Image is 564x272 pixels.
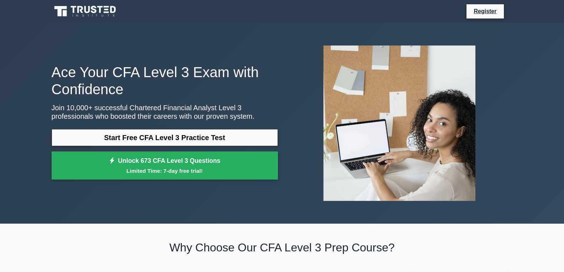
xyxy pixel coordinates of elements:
[52,241,513,254] h2: Why Choose Our CFA Level 3 Prep Course?
[52,129,278,146] a: Start Free CFA Level 3 Practice Test
[60,167,269,175] small: Limited Time: 7-day free trial!
[469,7,501,16] a: Register
[52,151,278,180] a: Unlock 673 CFA Level 3 QuestionsLimited Time: 7-day free trial!
[52,103,278,121] p: Join 10,000+ successful Chartered Financial Analyst Level 3 professionals who boosted their caree...
[52,64,278,98] h1: Ace Your CFA Level 3 Exam with Confidence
